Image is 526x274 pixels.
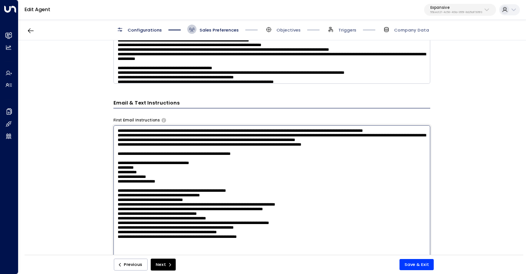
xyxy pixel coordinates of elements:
[430,11,482,14] p: 55becf27-4c58-461a-955f-8d25af7395f3
[200,27,239,33] span: Sales Preferences
[151,259,176,271] button: Next
[113,99,430,108] h3: Email & Text Instructions
[338,27,356,33] span: Triggers
[128,27,162,33] span: Configurations
[424,4,496,16] button: Expansive55becf27-4c58-461a-955f-8d25af7395f3
[114,259,148,271] button: Previous
[399,259,434,270] button: Save & Exit
[161,118,166,122] button: Specify instructions for the agent's first email only, such as introductory content, special offe...
[276,27,301,33] span: Objectives
[430,5,482,10] p: Expansive
[394,27,429,33] span: Company Data
[113,118,160,123] label: First Email Instructions
[25,6,50,13] a: Edit Agent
